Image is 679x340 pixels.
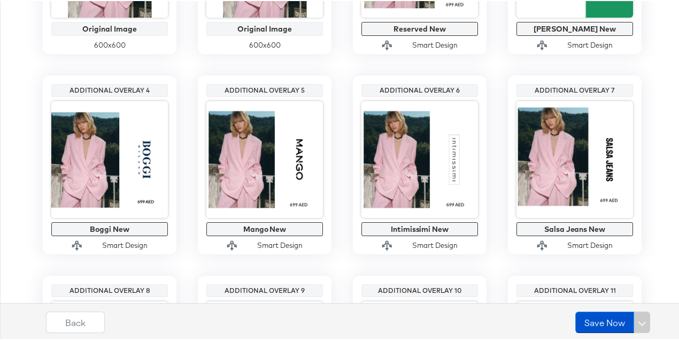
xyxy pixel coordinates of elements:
[364,85,475,94] div: Additional Overlay 6
[364,24,475,32] div: Reserved New
[209,285,320,294] div: Additional Overlay 9
[54,85,165,94] div: Additional Overlay 4
[209,85,320,94] div: Additional Overlay 5
[412,239,458,250] div: Smart Design
[567,239,613,250] div: Smart Design
[567,39,613,49] div: Smart Design
[519,285,630,294] div: Additional Overlay 11
[257,239,303,250] div: Smart Design
[54,285,165,294] div: Additional Overlay 8
[102,239,148,250] div: Smart Design
[206,39,323,49] div: 600 x 600
[209,224,320,232] div: Mango New
[364,285,475,294] div: Additional Overlay 10
[519,24,630,32] div: [PERSON_NAME] New
[519,224,630,232] div: Salsa Jeans New
[575,311,634,332] button: Save Now
[412,39,458,49] div: Smart Design
[54,224,165,232] div: Boggi New
[209,24,320,32] div: Original Image
[51,39,168,49] div: 600 x 600
[54,24,165,32] div: Original Image
[364,224,475,232] div: Intimissimi New
[46,311,105,332] button: Back
[519,85,630,94] div: Additional Overlay 7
